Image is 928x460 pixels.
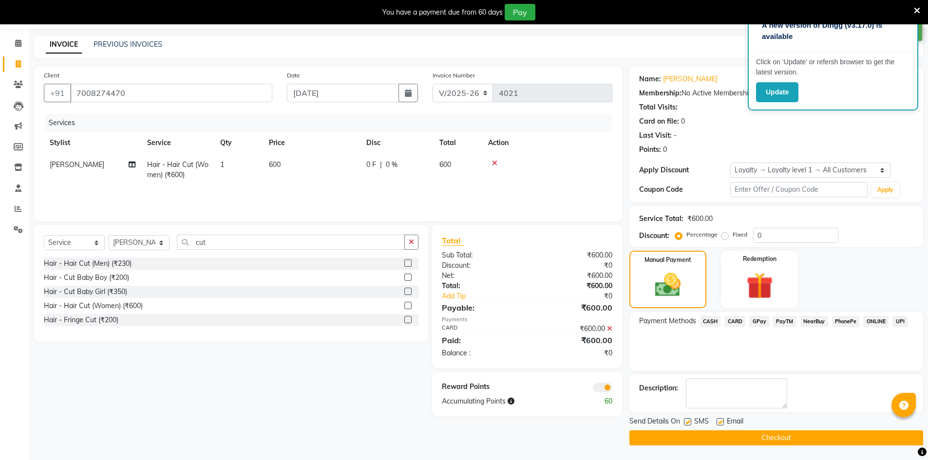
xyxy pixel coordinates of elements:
div: ₹600.00 [527,250,620,260]
div: Hair - Cut Baby Boy (₹200) [44,273,129,283]
button: Apply [871,183,899,197]
span: 600 [269,160,281,169]
div: ₹0 [527,348,620,358]
th: Stylist [44,132,141,154]
div: Coupon Code [639,184,731,195]
div: Discount: [435,260,527,271]
div: ₹0 [527,260,620,271]
div: Payable: [435,302,527,313]
img: _cash.svg [647,270,689,300]
div: ₹0 [543,291,620,301]
span: PhonePe [832,316,860,327]
div: Total: [435,281,527,291]
input: Search by Name/Mobile/Email/Code [70,84,272,102]
th: Action [482,132,612,154]
span: Hair - Hair Cut (Women) (₹600) [147,160,208,179]
div: Hair - Hair Cut (Women) (₹600) [44,301,143,311]
span: 0 % [386,160,398,170]
p: A new version of Dingg (v3.17.0) is available [762,20,904,42]
span: SMS [694,416,709,428]
span: 1 [220,160,224,169]
span: ONLINE [863,316,889,327]
div: Service Total: [639,214,683,224]
div: ₹600.00 [527,281,620,291]
div: 60 [573,396,620,406]
div: Balance : [435,348,527,358]
div: ₹600.00 [527,324,620,334]
span: CARD [724,316,745,327]
img: _gift.svg [738,269,781,302]
div: Total Visits: [639,102,678,112]
span: 0 F [366,160,376,170]
button: Pay [505,4,535,20]
span: CASH [700,316,721,327]
div: Sub Total: [435,250,527,260]
div: ₹600.00 [527,271,620,281]
button: Checkout [629,430,923,445]
div: Card on file: [639,116,679,127]
div: Reward Points [435,382,527,392]
span: Payment Methods [639,316,696,326]
a: PREVIOUS INVOICES [94,40,162,49]
div: Membership: [639,88,682,98]
button: Update [756,82,798,102]
div: Paid: [435,334,527,346]
th: Disc [360,132,434,154]
div: Discount: [639,231,669,241]
div: CARD [435,324,527,334]
label: Fixed [733,230,747,239]
a: Add Tip [435,291,542,301]
div: Services [45,114,620,132]
div: Description: [639,383,678,393]
input: Enter Offer / Coupon Code [730,182,868,197]
label: Manual Payment [644,256,691,264]
span: Send Details On [629,416,680,428]
th: Service [141,132,214,154]
a: INVOICE [46,36,82,54]
div: Hair - Cut Baby Girl (₹350) [44,287,127,297]
label: Date [287,71,300,80]
a: [PERSON_NAME] [663,74,718,84]
div: You have a payment due from 60 days [382,7,503,18]
div: ₹600.00 [687,214,713,224]
div: Last Visit: [639,130,672,141]
div: ₹600.00 [527,334,620,346]
span: | [380,160,382,170]
div: Points: [639,145,661,155]
span: UPI [892,316,908,327]
div: 0 [663,145,667,155]
th: Qty [214,132,263,154]
span: Total [442,236,464,246]
div: Apply Discount [639,165,731,175]
span: PayTM [773,316,796,327]
span: GPay [749,316,769,327]
div: ₹600.00 [527,302,620,313]
div: No Active Membership [639,88,913,98]
p: Click on ‘Update’ or refersh browser to get the latest version. [756,57,910,77]
button: +91 [44,84,71,102]
div: Hair - Hair Cut (Men) (₹230) [44,258,132,269]
span: 600 [439,160,451,169]
span: Email [727,416,743,428]
div: 0 [681,116,685,127]
label: Invoice Number [433,71,475,80]
div: Name: [639,74,661,84]
span: [PERSON_NAME] [50,160,104,169]
input: Search or Scan [177,235,405,250]
label: Redemption [743,255,776,263]
div: - [674,130,677,141]
div: Payments [442,315,612,324]
div: Accumulating Points [435,396,573,406]
th: Total [434,132,482,154]
th: Price [263,132,360,154]
div: Net: [435,271,527,281]
div: Hair - Fringe Cut (₹200) [44,315,118,325]
label: Percentage [686,230,718,239]
span: NearBuy [800,316,828,327]
label: Client [44,71,59,80]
